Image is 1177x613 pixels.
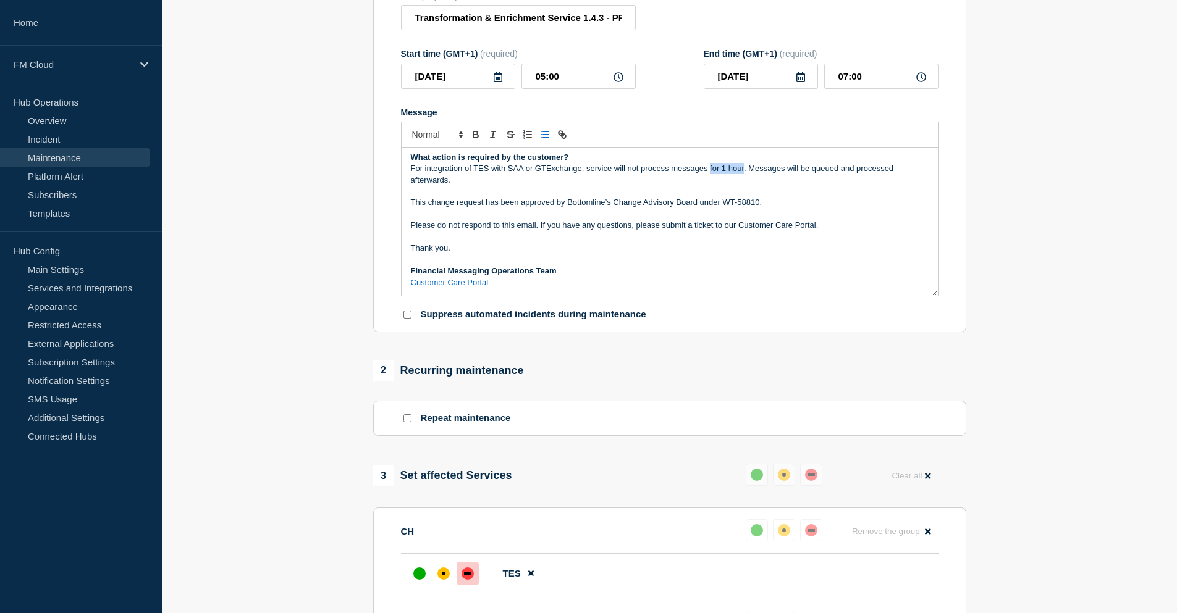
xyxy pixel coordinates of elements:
p: Please do not respond to this email. If you have any questions, please submit a ticket to our Cus... [411,220,929,231]
span: Remove the group [852,527,920,536]
div: affected [778,469,790,481]
button: affected [773,519,795,541]
span: TES [503,568,521,578]
button: Toggle link [554,127,571,142]
div: up [413,567,426,580]
button: affected [773,464,795,486]
div: Message [401,107,939,117]
a: Customer Care Portal [411,278,489,287]
div: Start time (GMT+1) [401,49,636,59]
button: up [746,519,768,541]
button: down [800,519,822,541]
button: Remove the group [845,519,939,543]
div: affected [778,524,790,536]
div: up [751,524,763,536]
div: Message [402,148,938,296]
p: FM Cloud [14,59,132,70]
p: Thank you. [411,243,929,254]
button: Toggle bold text [467,127,484,142]
p: CH [401,526,415,536]
input: Suppress automated incidents during maintenance [403,311,411,319]
div: down [462,567,474,580]
div: affected [437,567,450,580]
div: down [805,524,817,536]
span: (required) [480,49,518,59]
div: Set affected Services [373,465,512,486]
strong: Financial Messaging Operations Team [411,266,557,275]
button: Toggle bulleted list [536,127,554,142]
p: Suppress automated incidents during maintenance [421,309,646,320]
span: Font size [407,127,467,142]
button: up [746,464,768,486]
button: Toggle ordered list [519,127,536,142]
span: 3 [373,465,394,486]
input: HH:MM [521,64,636,89]
span: 2 [373,360,394,381]
p: For integration of TES with SAA or GTExchange: service will not process messages for 1 hour. Mess... [411,163,929,186]
input: Title [401,5,636,30]
input: YYYY-MM-DD [704,64,818,89]
strong: What action is required by the customer? [411,152,569,162]
button: Clear all [884,464,938,488]
input: YYYY-MM-DD [401,64,515,89]
span: (required) [780,49,817,59]
div: down [805,469,817,481]
button: down [800,464,822,486]
input: HH:MM [824,64,939,89]
div: up [751,469,763,481]
p: Repeat maintenance [421,412,511,424]
div: Recurring maintenance [373,360,524,381]
button: Toggle italic text [484,127,502,142]
button: Toggle strikethrough text [502,127,519,142]
div: End time (GMT+1) [704,49,939,59]
p: This change request has been approved by Bottomline’s Change Advisory Board under WT-58810. [411,197,929,208]
input: Repeat maintenance [403,414,411,422]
